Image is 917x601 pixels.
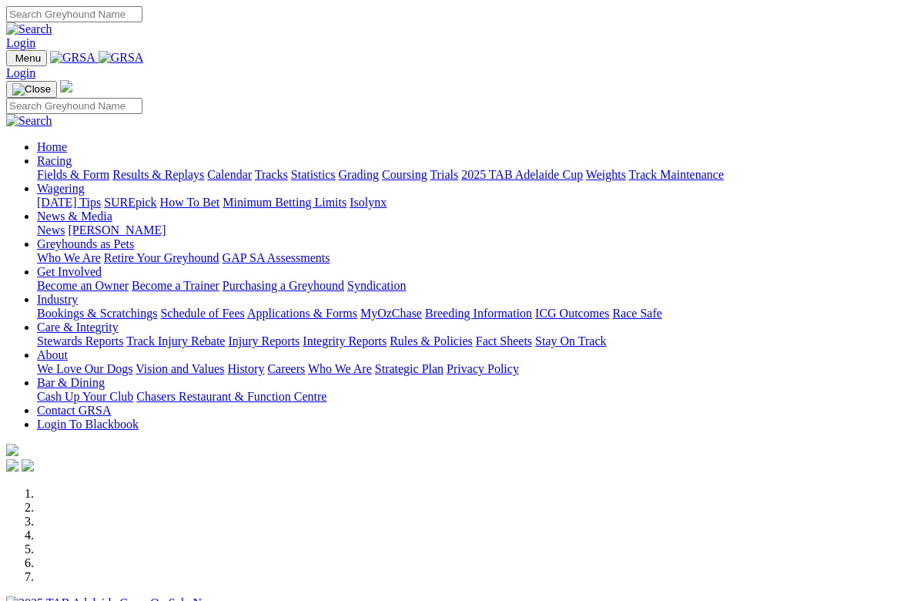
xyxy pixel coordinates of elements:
a: Statistics [291,168,336,181]
a: Trials [430,168,458,181]
img: Search [6,22,52,36]
a: Results & Replays [112,168,204,181]
a: Rules & Policies [390,334,473,348]
a: Vision and Values [136,362,224,375]
a: MyOzChase [360,307,422,320]
a: Greyhounds as Pets [37,237,134,250]
a: [PERSON_NAME] [68,223,166,237]
a: Calendar [207,168,252,181]
div: Bar & Dining [37,390,911,404]
a: Privacy Policy [447,362,519,375]
div: About [37,362,911,376]
img: Close [12,83,51,96]
img: twitter.svg [22,459,34,472]
a: Login [6,66,35,79]
a: Racing [37,154,72,167]
a: Grading [339,168,379,181]
a: Login [6,36,35,49]
a: Isolynx [350,196,387,209]
img: GRSA [50,51,95,65]
a: ICG Outcomes [535,307,609,320]
a: Track Maintenance [629,168,724,181]
a: Get Involved [37,265,102,278]
a: [DATE] Tips [37,196,101,209]
div: Racing [37,168,911,182]
a: 2025 TAB Adelaide Cup [461,168,583,181]
a: Syndication [347,279,406,292]
a: Stewards Reports [37,334,123,348]
a: Breeding Information [425,307,532,320]
div: Wagering [37,196,911,210]
a: Strategic Plan [375,362,443,375]
a: Contact GRSA [37,404,111,417]
a: Injury Reports [228,334,300,348]
a: How To Bet [160,196,220,209]
a: Who We Are [37,251,101,264]
a: Care & Integrity [37,321,119,334]
a: Careers [267,362,305,375]
a: Purchasing a Greyhound [223,279,344,292]
a: We Love Our Dogs [37,362,132,375]
a: Become a Trainer [132,279,219,292]
input: Search [6,6,142,22]
a: SUREpick [104,196,156,209]
img: Search [6,114,52,128]
a: Become an Owner [37,279,129,292]
button: Toggle navigation [6,50,47,66]
a: Bookings & Scratchings [37,307,157,320]
a: News [37,223,65,237]
span: Menu [15,52,41,64]
a: Who We Are [308,362,372,375]
a: Bar & Dining [37,376,105,389]
a: About [37,348,68,361]
a: Coursing [382,168,427,181]
img: logo-grsa-white.png [6,444,18,456]
a: Chasers Restaurant & Function Centre [136,390,326,403]
div: Get Involved [37,279,911,293]
img: GRSA [99,51,144,65]
a: Race Safe [612,307,661,320]
a: Applications & Forms [247,307,357,320]
a: Tracks [255,168,288,181]
div: Greyhounds as Pets [37,251,911,265]
img: facebook.svg [6,459,18,472]
a: GAP SA Assessments [223,251,330,264]
a: Schedule of Fees [160,307,244,320]
a: Track Injury Rebate [126,334,225,348]
button: Toggle navigation [6,81,57,98]
a: Weights [586,168,626,181]
a: Minimum Betting Limits [223,196,346,209]
a: Fact Sheets [476,334,532,348]
a: Login To Blackbook [37,418,139,431]
a: Fields & Form [37,168,109,181]
a: Wagering [37,182,85,195]
a: News & Media [37,210,112,223]
a: Industry [37,293,78,306]
div: Care & Integrity [37,334,911,348]
div: News & Media [37,223,911,237]
a: Stay On Track [535,334,606,348]
div: Industry [37,307,911,321]
a: Home [37,140,67,153]
a: Retire Your Greyhound [104,251,219,264]
a: History [227,362,264,375]
img: logo-grsa-white.png [60,80,72,92]
a: Integrity Reports [303,334,387,348]
a: Cash Up Your Club [37,390,133,403]
input: Search [6,98,142,114]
